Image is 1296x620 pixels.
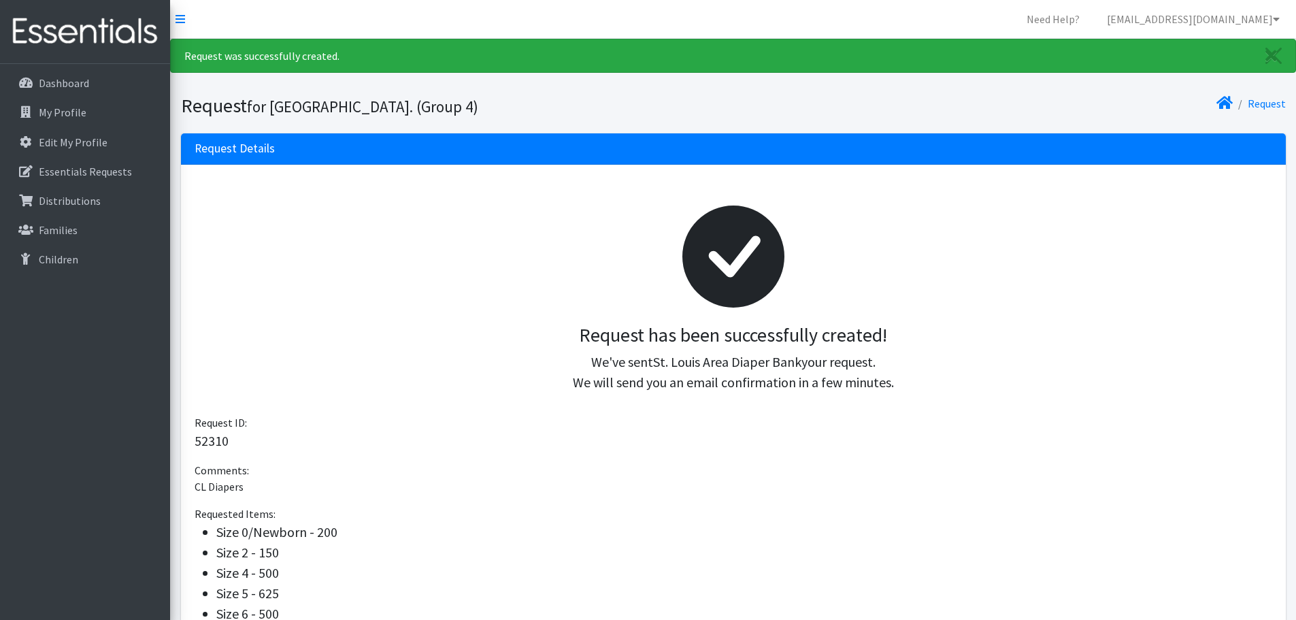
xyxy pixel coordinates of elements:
[195,416,247,429] span: Request ID:
[39,105,86,119] p: My Profile
[39,165,132,178] p: Essentials Requests
[205,352,1261,393] p: We've sent your request. We will send you an email confirmation in a few minutes.
[5,158,165,185] a: Essentials Requests
[216,522,1272,542] li: Size 0/Newborn - 200
[205,324,1261,347] h3: Request has been successfully created!
[5,9,165,54] img: HumanEssentials
[1016,5,1091,33] a: Need Help?
[39,135,107,149] p: Edit My Profile
[5,216,165,244] a: Families
[5,129,165,156] a: Edit My Profile
[195,507,276,521] span: Requested Items:
[39,76,89,90] p: Dashboard
[170,39,1296,73] div: Request was successfully created.
[5,246,165,273] a: Children
[195,478,1272,495] p: CL Diapers
[195,431,1272,451] p: 52310
[5,99,165,126] a: My Profile
[181,94,729,118] h1: Request
[1252,39,1295,72] a: Close
[39,252,78,266] p: Children
[195,142,275,156] h3: Request Details
[39,223,78,237] p: Families
[653,353,801,370] span: St. Louis Area Diaper Bank
[1248,97,1286,110] a: Request
[216,583,1272,604] li: Size 5 - 625
[216,542,1272,563] li: Size 2 - 150
[247,97,478,116] small: for [GEOGRAPHIC_DATA]. (Group 4)
[216,563,1272,583] li: Size 4 - 500
[5,187,165,214] a: Distributions
[195,463,249,477] span: Comments:
[1096,5,1291,33] a: [EMAIL_ADDRESS][DOMAIN_NAME]
[5,69,165,97] a: Dashboard
[39,194,101,208] p: Distributions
